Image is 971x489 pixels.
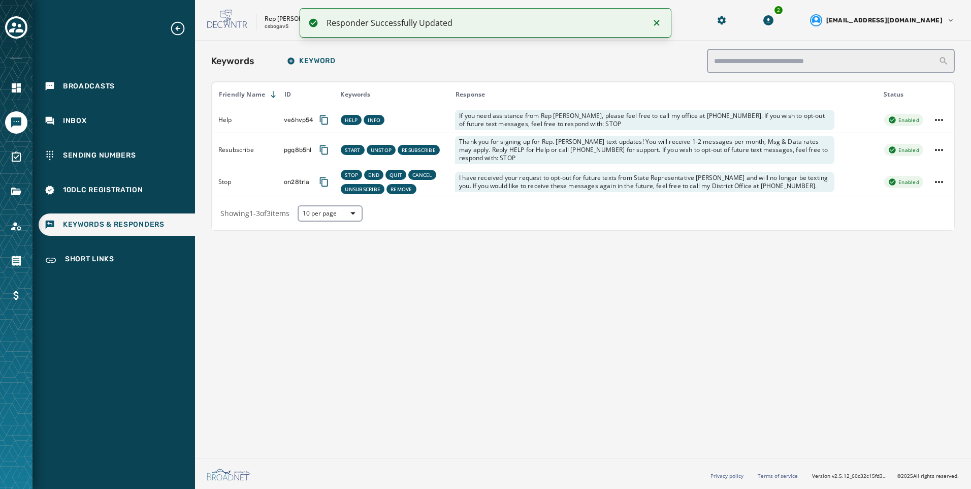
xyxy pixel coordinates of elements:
a: Navigate to Files [5,180,27,203]
a: Navigate to Keywords & Responders [39,213,195,236]
div: HELP [341,115,362,125]
div: QUIT [385,170,406,180]
div: Response [449,90,877,99]
a: Navigate to Short Links [39,248,195,272]
div: Enabled [884,114,923,126]
a: Privacy policy [710,472,743,479]
div: Enabled [884,176,923,188]
span: [EMAIL_ADDRESS][DOMAIN_NAME] [826,16,943,24]
div: UNSUBSCRIBE [341,184,384,194]
span: Showing 1 - 3 of 3 items [220,208,289,218]
span: © 2025 All rights reserved. [897,472,959,479]
button: Expand sub nav menu [170,20,194,37]
div: Responder Successfully Updated [327,17,643,29]
button: 10 per page [298,205,363,222]
button: Download Menu [759,11,778,29]
span: 10 per page [303,209,358,218]
a: Navigate to Surveys [5,146,27,168]
td: Resubscribe [212,133,278,167]
a: Navigate to 10DLC Registration [39,179,195,201]
div: If you need assistance from Rep [PERSON_NAME], please feel free to call my office at [PHONE_NUMBE... [455,110,834,130]
div: Keywords [334,90,448,99]
button: Keyword [279,51,344,71]
button: Manage global settings [713,11,731,29]
a: Navigate to Broadcasts [39,75,195,98]
a: Navigate to Inbox [39,110,195,132]
div: INFO [364,115,384,125]
span: pgq8b5hl [284,146,311,154]
span: v2.5.12_60c32c15fd37978ea97d18c88c1d5e69e1bdb78b [832,472,889,480]
div: 2 [773,5,784,15]
p: Rep [PERSON_NAME] [265,15,326,23]
div: STOP [341,170,362,180]
h2: Keywords [211,54,254,68]
div: ID [278,90,333,99]
td: Help [212,107,278,133]
span: Keyword [287,57,336,65]
span: Version [812,472,889,480]
div: REMOVE [386,184,416,194]
a: Navigate to Billing [5,284,27,307]
div: START [341,145,364,155]
span: Sending Numbers [63,150,136,161]
div: Thank you for signing up for Rep. [PERSON_NAME] text updates! You will receive 1-2 messages per m... [455,136,834,164]
div: Enabled [884,144,923,156]
td: Stop [212,167,278,197]
button: Copy text to clipboard [315,111,333,129]
span: 10DLC Registration [63,185,143,195]
a: Terms of service [758,472,798,479]
div: Status [878,90,924,99]
span: Short Links [65,254,114,266]
p: csbogav5 [265,23,288,30]
a: Navigate to Sending Numbers [39,144,195,167]
a: Navigate to Account [5,215,27,237]
span: Inbox [63,116,87,126]
button: Copy text to clipboard [315,141,333,159]
span: Broadcasts [63,81,115,91]
a: Navigate to Home [5,77,27,99]
span: Friendly Name [219,90,265,99]
button: User settings [806,10,959,30]
a: Navigate to Orders [5,250,27,272]
span: on28trla [284,178,309,186]
button: Toggle account select drawer [5,16,27,39]
div: CANCEL [408,170,436,180]
button: Copy text to clipboard [315,173,333,191]
div: UNSTOP [367,145,396,155]
div: RESUBSCRIBE [398,145,440,155]
div: I have received your request to opt-out for future texts from State Representative [PERSON_NAME] ... [455,172,834,192]
span: Keywords & Responders [63,220,165,230]
a: Navigate to Messaging [5,111,27,134]
span: ve6hvp54 [284,116,313,124]
div: END [364,170,383,180]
